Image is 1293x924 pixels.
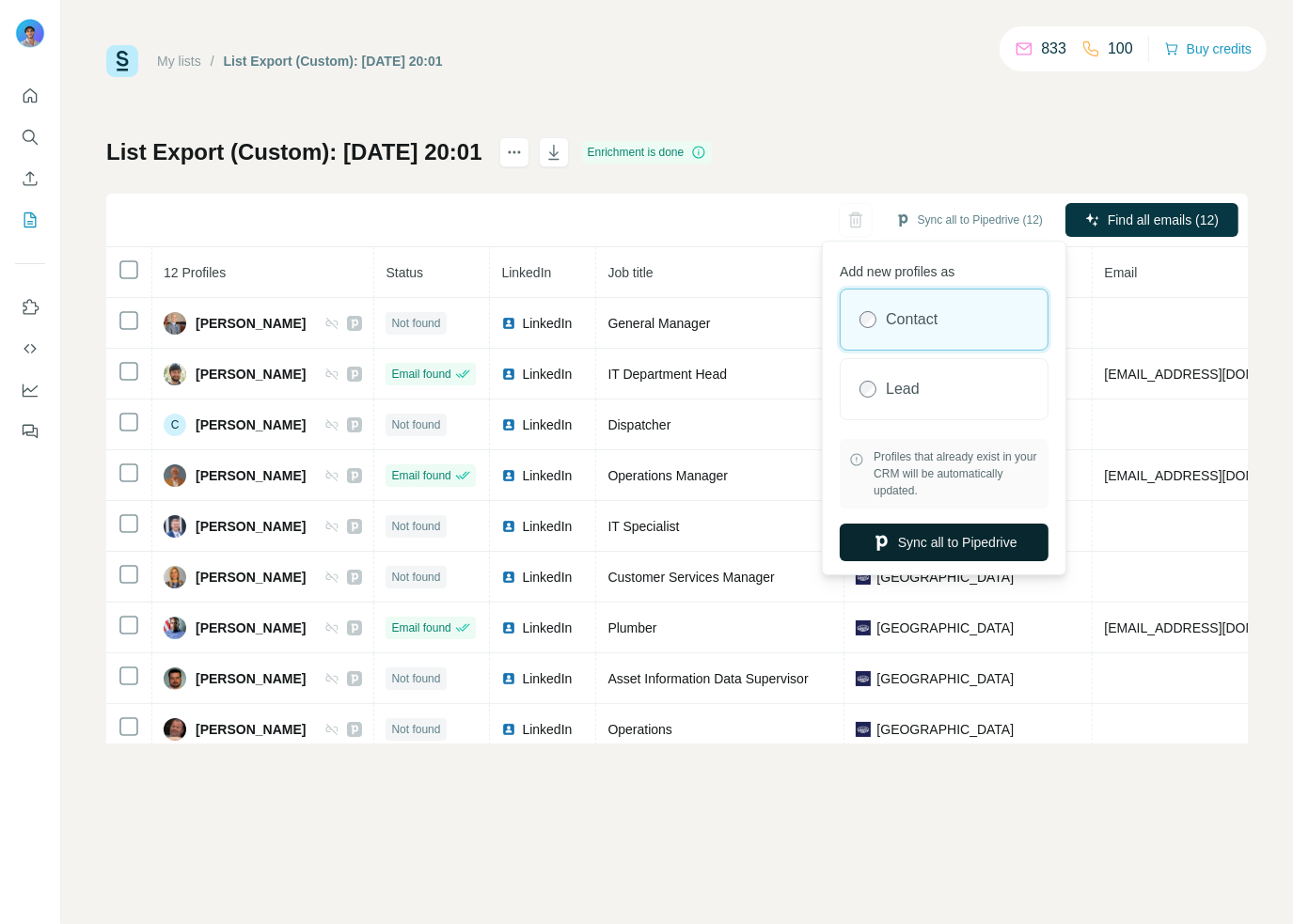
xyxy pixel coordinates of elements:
button: Sync all to Pipedrive [840,524,1049,561]
img: LinkedIn logo [501,570,516,585]
div: List Export (Custom): [DATE] 20:01 [224,52,443,70]
span: Email found [391,619,450,636]
img: company-logo [856,722,871,737]
span: [PERSON_NAME] [196,517,306,536]
button: Use Surfe API [15,332,45,366]
img: LinkedIn logo [501,316,516,331]
span: [PERSON_NAME] [196,415,306,434]
img: company-logo [856,671,871,686]
span: Asset Information Data Supervisor [607,671,808,686]
span: Not found [391,416,440,433]
span: Not found [391,569,440,586]
img: Avatar [15,19,45,49]
a: My lists [157,54,201,69]
p: 100 [1108,38,1133,60]
span: Not found [391,721,440,738]
span: [PERSON_NAME] [196,365,306,384]
span: [PERSON_NAME] [196,314,306,333]
img: LinkedIn logo [501,671,516,686]
img: LinkedIn logo [501,417,516,432]
span: Not found [391,315,440,332]
span: Operations [607,722,671,737]
img: LinkedIn logo [501,519,516,534]
span: [GEOGRAPHIC_DATA] [876,720,1014,739]
span: LinkedIn [501,265,551,280]
button: My lists [15,203,45,237]
span: LinkedIn [522,619,572,637]
span: [PERSON_NAME] [196,466,306,485]
button: Feedback [15,415,45,448]
span: Not found [391,518,440,535]
span: LinkedIn [522,466,572,485]
span: Plumber [607,620,656,635]
button: Search [15,120,45,154]
span: Dispatcher [607,417,670,432]
button: Use Surfe on LinkedIn [15,290,45,324]
button: Find all emails (12) [1065,203,1238,237]
img: company-logo [856,620,871,635]
span: LinkedIn [522,517,572,536]
span: Not found [391,670,440,687]
span: Find all emails (12) [1108,211,1219,229]
span: Email found [391,467,450,484]
span: Status [386,265,423,280]
button: Enrich CSV [15,162,45,196]
span: 12 Profiles [164,265,226,280]
img: LinkedIn logo [501,620,516,635]
span: IT Department Head [607,367,727,382]
img: Avatar [164,718,186,741]
img: company-logo [856,570,871,585]
span: Email [1104,265,1137,280]
span: LinkedIn [522,365,572,384]
span: Job title [607,265,653,280]
span: Email found [391,366,450,383]
img: Avatar [164,464,186,487]
span: General Manager [607,316,710,331]
label: Contact [886,308,938,331]
span: [GEOGRAPHIC_DATA] [876,669,1014,688]
span: [PERSON_NAME] [196,720,306,739]
p: 833 [1041,38,1066,60]
span: [PERSON_NAME] [196,619,306,637]
span: [PERSON_NAME] [196,568,306,587]
img: LinkedIn logo [501,722,516,737]
button: Dashboard [15,373,45,407]
div: C [164,414,186,436]
img: Avatar [164,515,186,538]
div: Enrichment is done [582,141,713,164]
img: Avatar [164,667,186,690]
h1: List Export (Custom): [DATE] 20:01 [106,137,482,167]
li: / [211,52,214,70]
label: Lead [886,378,920,400]
span: Profiles that already exist in your CRM will be automatically updated. [874,448,1039,499]
span: [GEOGRAPHIC_DATA] [876,568,1014,587]
button: Buy credits [1164,36,1252,62]
img: Avatar [164,566,186,588]
span: LinkedIn [522,720,572,739]
span: Customer Services Manager [607,570,774,585]
img: LinkedIn logo [501,468,516,483]
img: Avatar [164,363,186,385]
p: Add new profiles as [840,255,1049,281]
img: LinkedIn logo [501,367,516,382]
span: LinkedIn [522,568,572,587]
span: Operations Manager [607,468,728,483]
span: [GEOGRAPHIC_DATA] [876,619,1014,637]
span: LinkedIn [522,314,572,333]
img: Avatar [164,312,186,335]
button: Sync all to Pipedrive (12) [882,206,1056,234]
span: IT Specialist [607,519,679,534]
img: Surfe Logo [106,45,138,77]
button: Quick start [15,79,45,113]
img: Avatar [164,617,186,639]
span: [PERSON_NAME] [196,669,306,688]
span: LinkedIn [522,669,572,688]
span: LinkedIn [522,415,572,434]
button: actions [499,137,529,167]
